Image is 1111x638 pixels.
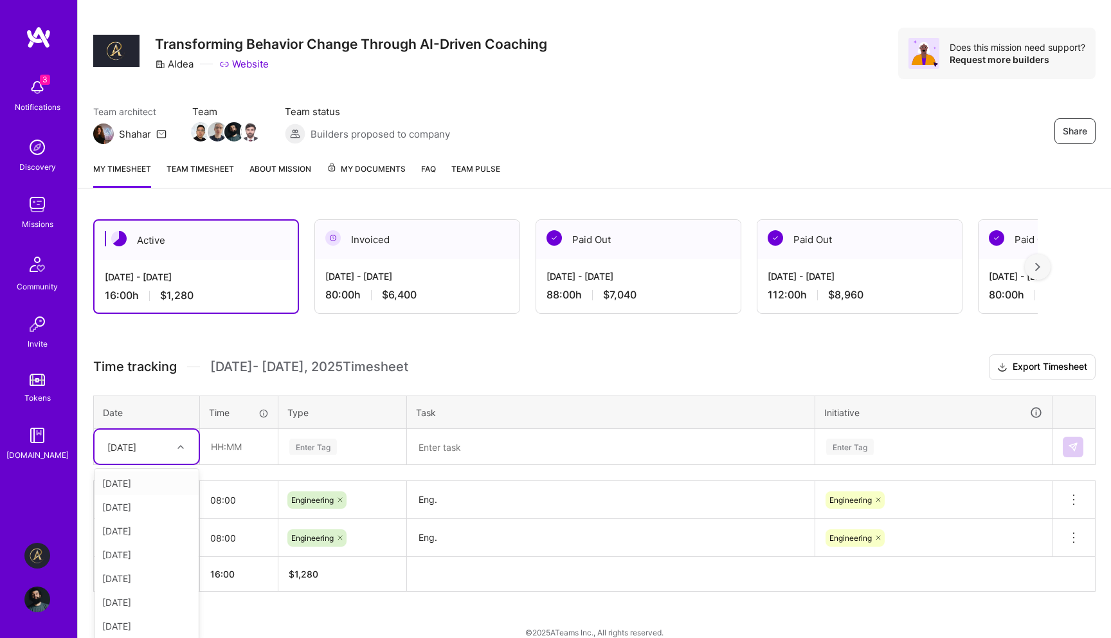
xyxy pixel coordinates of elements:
div: [DATE] - [DATE] [105,270,287,284]
h3: Transforming Behavior Change Through AI-Driven Coaching [155,36,547,52]
span: Engineering [829,495,872,505]
div: 16:00 h [105,289,287,302]
div: [DATE] - [DATE] [325,269,509,283]
input: HH:MM [200,521,278,555]
a: My timesheet [93,162,151,188]
a: Team Member Avatar [242,121,259,143]
div: Paid Out [757,220,962,259]
a: Team timesheet [167,162,234,188]
a: Website [219,57,269,71]
div: Paid Out [536,220,741,259]
a: Team Member Avatar [226,121,242,143]
div: [DATE] [95,543,199,567]
span: Team architect [93,105,167,118]
img: Team Member Avatar [208,122,227,141]
img: Paid Out [546,230,562,246]
input: HH:MM [200,483,278,517]
span: Engineering [291,495,334,505]
span: Engineering [291,533,334,543]
span: Builders proposed to company [311,127,450,141]
div: Does this mission need support? [950,41,1085,53]
a: Team Member Avatar [209,121,226,143]
th: Type [278,396,407,429]
div: Enter Tag [289,437,337,457]
img: tokens [30,374,45,386]
div: Invite [28,337,48,351]
img: logo [26,26,51,49]
div: [DATE] [95,567,199,590]
div: [DATE] - [DATE] [768,269,952,283]
img: Invoiced [325,230,341,246]
img: Submit [1068,442,1078,452]
div: Request more builders [950,53,1085,66]
img: guide book [24,423,50,448]
span: Engineering [829,533,872,543]
div: 112:00 h [768,288,952,302]
img: Team Member Avatar [191,122,210,141]
div: Community [17,280,58,293]
img: Community [22,249,53,280]
i: icon Download [997,361,1007,374]
span: [DATE] - [DATE] , 2025 Timesheet [210,359,408,375]
button: Export Timesheet [989,354,1096,380]
div: [DATE] [95,519,199,543]
div: Discovery [19,160,56,174]
input: HH:MM [201,430,277,464]
span: Team status [285,105,450,118]
img: right [1035,262,1040,271]
th: Date [94,396,200,429]
img: Builders proposed to company [285,123,305,144]
img: bell [24,75,50,100]
div: [DATE] [95,614,199,638]
img: Aldea: Transforming Behavior Change Through AI-Driven Coaching [24,543,50,569]
th: Task [407,396,815,429]
textarea: Eng. [408,520,813,556]
div: Tokens [24,391,51,405]
span: Team Pulse [451,164,500,174]
div: Aldea [155,57,194,71]
span: My Documents [327,162,406,176]
span: Time tracking [93,359,177,375]
img: Invite [24,311,50,337]
div: 80:00 h [325,288,509,302]
div: [DATE] [95,590,199,614]
span: Share [1063,125,1087,138]
a: FAQ [421,162,436,188]
a: Team Pulse [451,162,500,188]
img: Paid Out [989,230,1004,246]
div: [DATE] - [DATE] [546,269,730,283]
i: icon Mail [156,129,167,139]
div: 88:00 h [546,288,730,302]
img: Paid Out [768,230,783,246]
div: Enter Tag [826,437,874,457]
div: [DATE] [95,495,199,519]
div: Notifications [15,100,60,114]
span: $ 1,280 [289,569,318,579]
div: Time [209,406,269,419]
span: $6,400 [382,288,417,302]
img: Team Architect [93,123,114,144]
img: Team Member Avatar [224,122,244,141]
div: Initiative [824,405,1043,420]
span: Team [192,105,259,118]
div: Active [95,221,298,260]
th: 16:00 [200,557,278,592]
div: [DOMAIN_NAME] [6,448,69,462]
img: teamwork [24,192,50,217]
div: Invoiced [315,220,519,259]
textarea: Eng. [408,482,813,518]
a: My Documents [327,162,406,188]
a: About Mission [249,162,311,188]
span: $1,280 [160,289,194,302]
a: Aldea: Transforming Behavior Change Through AI-Driven Coaching [21,543,53,569]
button: Share [1054,118,1096,144]
th: Total [94,557,200,592]
i: icon CompanyGray [155,59,165,69]
img: discovery [24,134,50,160]
span: 3 [40,75,50,85]
div: [DATE] [95,471,199,495]
a: Team Member Avatar [192,121,209,143]
img: Avatar [908,38,939,69]
div: Shahar [119,127,151,141]
img: Active [111,231,127,246]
